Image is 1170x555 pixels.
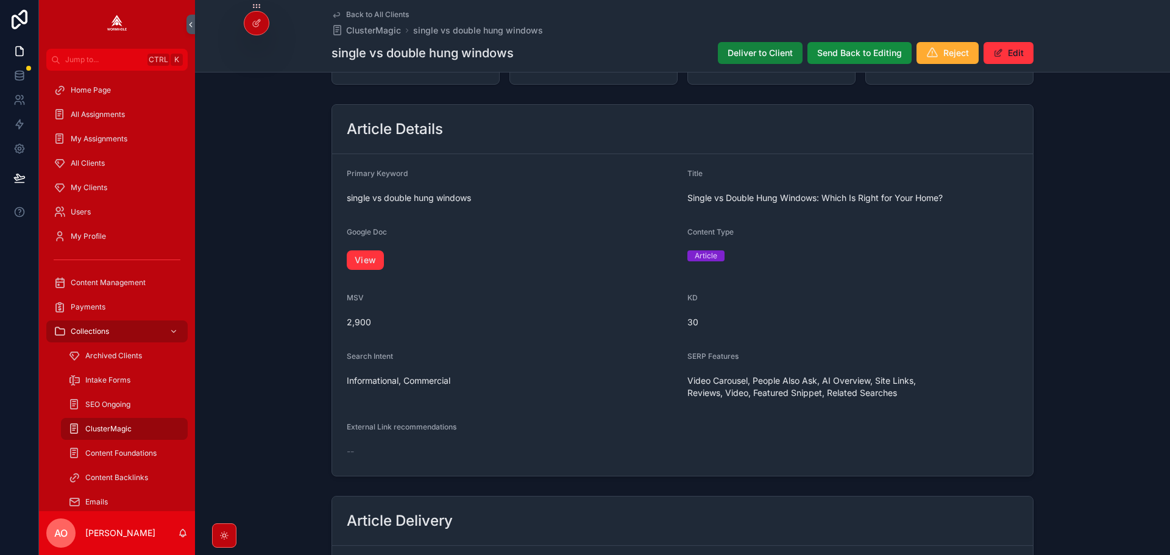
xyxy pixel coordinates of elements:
span: SERP Features [687,352,739,361]
span: My Clients [71,183,107,193]
a: ClusterMagic [61,418,188,440]
span: -- [347,445,354,458]
span: Content Backlinks [85,473,148,483]
span: 2,900 [347,316,678,328]
span: single vs double hung windows [347,192,678,204]
a: Collections [46,320,188,342]
span: KD [687,293,698,302]
span: All Clients [71,158,105,168]
span: AO [54,526,68,540]
span: My Profile [71,232,106,241]
a: View [347,250,384,270]
a: single vs double hung windows [413,24,543,37]
h2: Article Details [347,119,443,139]
span: ClusterMagic [346,24,401,37]
h1: single vs double hung windows [331,44,514,62]
span: MSV [347,293,364,302]
h2: Article Delivery [347,511,453,531]
a: Intake Forms [61,369,188,391]
span: SEO Ongoing [85,400,130,409]
a: ClusterMagic [331,24,401,37]
span: Ctrl [147,54,169,66]
a: Content Foundations [61,442,188,464]
a: SEO Ongoing [61,394,188,415]
button: Edit [984,42,1033,64]
span: Video Carousel, People Also Ask, AI Overview, Site Links, Reviews, Video, Featured Snippet, Relat... [687,375,1018,399]
span: Search Intent [347,352,393,361]
span: Archived Clients [85,351,142,361]
span: Users [71,207,91,217]
span: Primary Keyword [347,169,408,178]
span: Jump to... [65,55,143,65]
span: Content Type [687,227,734,236]
span: Title [687,169,703,178]
span: Collections [71,327,109,336]
div: scrollable content [39,71,195,511]
a: Archived Clients [61,345,188,367]
span: ClusterMagic [85,424,132,434]
a: My Profile [46,225,188,247]
a: Content Management [46,272,188,294]
span: Deliver to Client [728,47,793,59]
span: My Assignments [71,134,127,144]
span: Google Doc [347,227,387,236]
a: My Clients [46,177,188,199]
p: [PERSON_NAME] [85,527,155,539]
a: Home Page [46,79,188,101]
span: Home Page [71,85,111,95]
a: Back to All Clients [331,10,409,19]
span: Reject [943,47,969,59]
span: Payments [71,302,105,312]
span: Informational, Commercial [347,375,678,387]
span: Intake Forms [85,375,130,385]
a: All Assignments [46,104,188,125]
span: External Link recommendations [347,422,456,431]
img: App logo [107,15,127,34]
span: Send Back to Editing [817,47,902,59]
span: Back to All Clients [346,10,409,19]
a: Emails [61,491,188,513]
button: Send Back to Editing [807,42,912,64]
a: My Assignments [46,128,188,150]
button: Jump to...CtrlK [46,49,188,71]
div: Article [695,250,717,261]
span: Content Management [71,278,146,288]
a: Payments [46,296,188,318]
a: Users [46,201,188,223]
span: All Assignments [71,110,125,119]
button: Deliver to Client [718,42,803,64]
span: Content Foundations [85,448,157,458]
button: Reject [916,42,979,64]
span: Single vs Double Hung Windows: Which Is Right for Your Home? [687,192,1018,204]
a: Content Backlinks [61,467,188,489]
span: K [172,55,182,65]
span: 30 [687,316,1018,328]
a: All Clients [46,152,188,174]
span: Emails [85,497,108,507]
